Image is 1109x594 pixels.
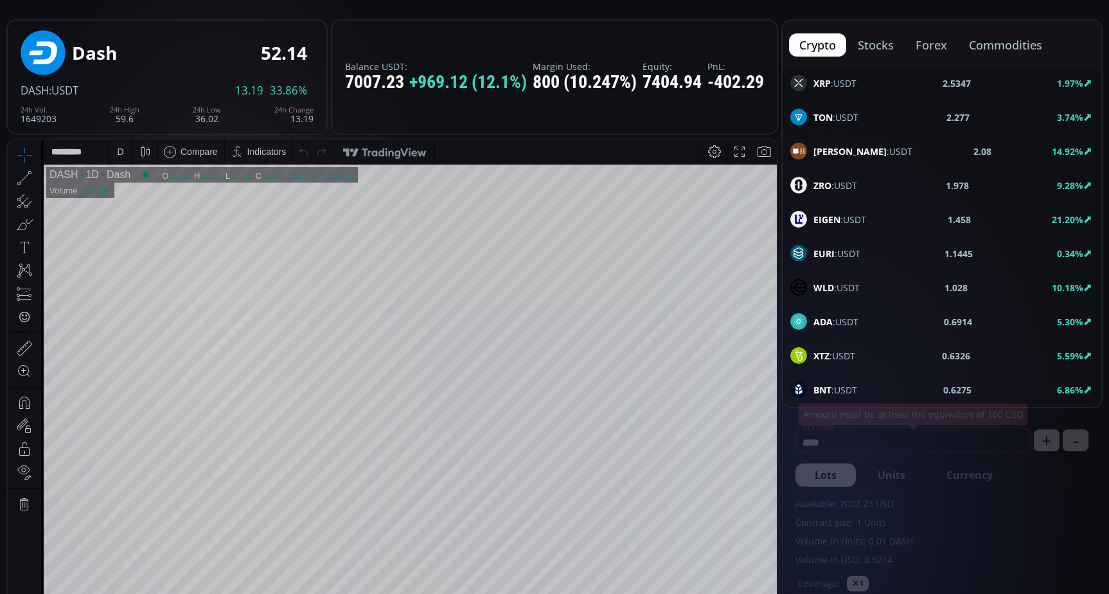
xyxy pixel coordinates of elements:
span: :USDT [813,111,858,124]
button: commodities [959,33,1052,57]
b: XTZ [813,350,830,362]
b: EIGEN [813,213,840,226]
b: [PERSON_NAME] [813,145,887,157]
b: 0.6275 [943,383,971,397]
b: 10.18% [1052,282,1083,294]
div: Toggle Percentage [701,557,719,581]
div: 24h Vol. [21,106,57,114]
label: PnL: [707,62,764,71]
span: DASH [21,83,49,98]
span: :USDT [813,383,857,397]
div: 59.60 [193,32,214,41]
span: :USDT [813,76,856,90]
div: Volume [42,46,69,56]
div: Go to [172,557,193,581]
button: crypto [789,33,846,57]
b: 1.1445 [945,247,973,260]
div: 800 (10.247%) [533,73,637,93]
span: +969.12 (12.1%) [409,73,527,93]
div: Market open [132,30,144,41]
div: 1D [70,30,91,41]
b: XRP [813,77,831,89]
div: 1y [65,564,75,574]
div: 52.14 [261,43,307,63]
label: Margin Used: [533,62,637,71]
div: C [248,32,254,41]
span: 13.19 [235,85,263,96]
b: 3.74% [1057,111,1083,123]
div: Indicators [240,7,279,17]
b: 1.97% [1057,77,1083,89]
b: 2.5347 [943,76,971,90]
div: 5d [127,564,137,574]
div: H [186,32,193,41]
div: Dash [72,43,117,63]
div: D [109,7,116,17]
b: 21.20% [1052,213,1083,226]
b: 5.30% [1057,316,1083,328]
div: log [723,564,736,574]
div: -402.29 [707,73,764,93]
span: 33.86% [270,85,307,96]
span: :USDT [813,247,860,260]
div: 24h Change [274,106,314,114]
b: TON [813,111,833,123]
b: 1.028 [945,281,968,294]
span: :USDT [49,83,78,98]
span: :USDT [813,145,912,158]
b: ZRO [813,179,831,192]
div: 7007.23 [345,73,527,93]
div: 24h High [110,106,139,114]
div: +12.57 (+31.77%) [279,32,346,41]
div: 36.02 [193,106,221,123]
b: 0.6326 [942,349,970,363]
b: 1.458 [948,213,971,226]
div:  [12,172,22,184]
div: auto [745,564,762,574]
b: 0.6914 [944,315,972,328]
label: Balance USDT: [345,62,527,71]
span: :USDT [813,179,857,192]
b: BNT [813,384,831,396]
div: Toggle Log Scale [719,557,740,581]
span: :USDT [813,213,866,226]
b: 6.86% [1057,384,1083,396]
div: 37.15 [223,32,244,41]
div: 1d [145,564,155,574]
b: 0.34% [1057,248,1083,260]
b: 1.978 [946,179,969,192]
button: forex [905,33,957,57]
div: Compare [173,7,210,17]
span: :USDT [813,281,860,294]
div: 5y [46,564,56,574]
b: WLD [813,282,834,294]
div: Toggle Auto Scale [740,557,767,581]
div: 13.19 [274,106,314,123]
div: L [218,32,223,41]
div: Dash [91,30,123,41]
div: O [154,32,161,41]
div: 52.14 [254,32,276,41]
span: 17:35:32 (UTC) [623,564,684,574]
div: 1m [105,564,117,574]
b: EURI [813,248,835,260]
div: 39.58 [161,32,182,41]
b: 5.59% [1057,350,1083,362]
b: 2.277 [946,111,970,124]
div: 1649203 [21,106,57,123]
button: 17:35:32 (UTC) [618,557,689,581]
button: stocks [847,33,904,57]
div: 1.325M [75,46,102,56]
b: 9.28% [1057,179,1083,192]
div: 3m [84,564,96,574]
b: 14.92% [1052,145,1083,157]
b: 2.08 [973,145,991,158]
span: :USDT [813,349,855,363]
b: ADA [813,316,833,328]
div: Hide Drawings Toolbar [30,526,35,544]
label: Equity: [643,62,702,71]
div: DASH [42,30,70,41]
div: 24h Low [193,106,221,114]
div: 59.6 [110,106,139,123]
div: 7404.94 [643,73,702,93]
